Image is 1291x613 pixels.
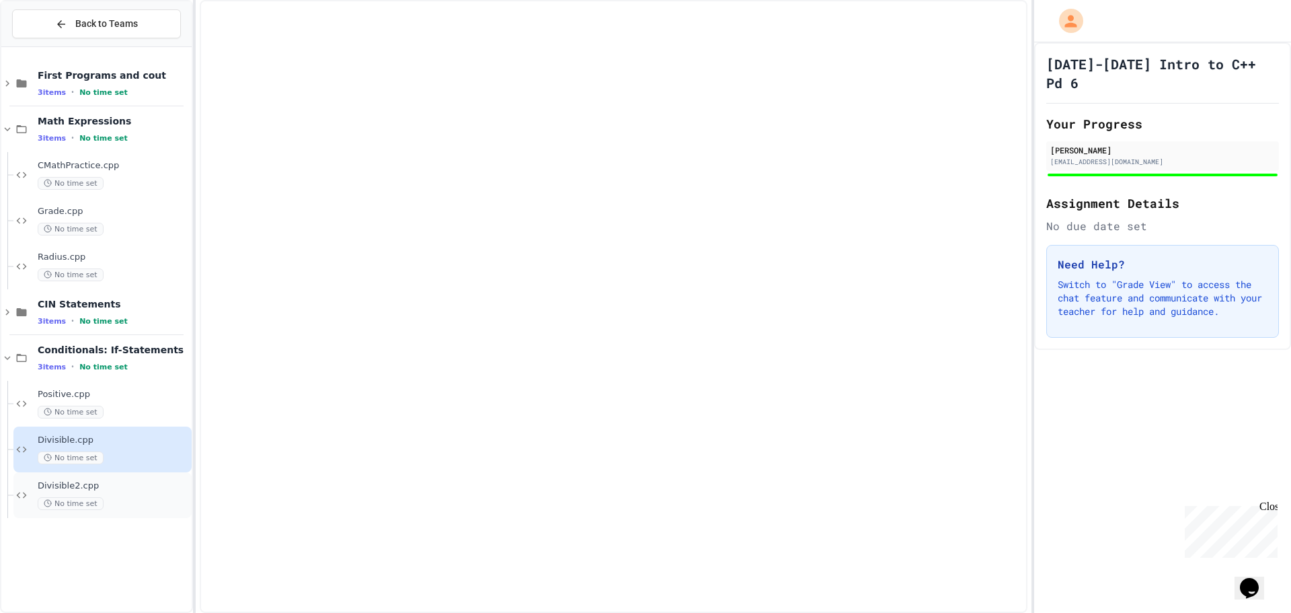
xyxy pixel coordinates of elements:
h3: Need Help? [1058,256,1267,273]
span: CMathPractice.cpp [38,160,189,172]
span: Conditionals: If-Statements [38,344,189,356]
span: No time set [38,406,104,419]
h1: [DATE]-[DATE] Intro to C++ Pd 6 [1046,55,1279,92]
span: No time set [79,88,128,97]
span: No time set [38,452,104,464]
span: • [71,133,74,143]
span: Positive.cpp [38,389,189,400]
span: Back to Teams [75,17,138,31]
span: No time set [38,268,104,281]
div: No due date set [1046,218,1279,234]
span: Math Expressions [38,115,189,127]
p: Switch to "Grade View" to access the chat feature and communicate with your teacher for help and ... [1058,278,1267,318]
div: [EMAIL_ADDRESS][DOMAIN_NAME] [1050,157,1275,167]
span: No time set [79,134,128,143]
span: • [71,316,74,326]
button: Back to Teams [12,9,181,38]
h2: Assignment Details [1046,194,1279,213]
span: 3 items [38,317,66,326]
span: Divisible.cpp [38,435,189,446]
span: No time set [79,317,128,326]
span: Divisible2.cpp [38,480,189,492]
span: • [71,361,74,372]
div: [PERSON_NAME] [1050,144,1275,156]
div: My Account [1045,5,1087,36]
span: No time set [38,177,104,190]
span: CIN Statements [38,298,189,310]
span: Radius.cpp [38,252,189,263]
iframe: chat widget [1235,559,1278,600]
span: First Programs and cout [38,69,189,81]
iframe: chat widget [1179,501,1278,558]
span: 3 items [38,363,66,371]
span: 3 items [38,134,66,143]
span: • [71,87,74,98]
span: No time set [38,497,104,510]
div: Chat with us now!Close [5,5,93,85]
span: No time set [79,363,128,371]
h2: Your Progress [1046,114,1279,133]
span: Grade.cpp [38,206,189,217]
span: No time set [38,223,104,236]
span: 3 items [38,88,66,97]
